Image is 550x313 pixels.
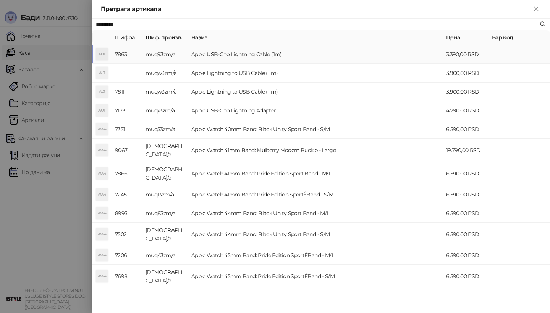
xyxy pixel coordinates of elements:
div: ALT [96,67,108,79]
td: [DEMOGRAPHIC_DATA]/a [142,265,188,288]
td: 6.590,00 RSD [443,246,489,265]
td: Apple Lightning to USB Cable (1 m) [188,83,443,101]
td: muqw3zm/a [142,83,188,101]
th: Назив [188,30,443,45]
td: Apple Watch 41mm Band: Pride Edition Sport Band - M/L [188,162,443,185]
button: Close [532,5,541,14]
td: 7811 [112,83,142,101]
td: Apple Watch 45mm Band: Pride Edition SportÊBand - S/M [188,265,443,288]
td: muq43zm/a [142,246,188,265]
td: muqw3zm/a [142,64,188,83]
td: 7866 [112,162,142,185]
div: ALT [96,86,108,98]
td: Apple Watch 45mm Band: Pride Edition SportÊBand - M/L [188,246,443,265]
div: AUT [96,48,108,60]
td: Apple Watch 40mm Band: Black Unity Sport Band - S/M [188,120,443,139]
td: [DEMOGRAPHIC_DATA]/a [142,223,188,246]
td: 6.590,00 RSD [443,162,489,185]
td: 6.590,00 RSD [443,185,489,204]
td: 19.790,00 RSD [443,139,489,162]
th: Цена [443,30,489,45]
td: 7351 [112,120,142,139]
td: Apple Watch 44mm Band: Black Unity Sport Band - M/L [188,204,443,223]
td: muqx3zm/a [142,101,188,120]
td: 7863 [112,45,142,64]
td: 3.900,00 RSD [443,83,489,101]
td: 8993 [112,204,142,223]
td: 7663 [112,288,142,311]
td: 9067 [112,139,142,162]
th: Бар код [489,30,550,45]
td: Apple USB-C to Lightning Cable (1m) [188,45,443,64]
div: AW4 [96,144,108,156]
div: AW4 [96,249,108,261]
div: AW4 [96,123,108,135]
td: 4.790,00 RSD [443,101,489,120]
div: AW4 [96,167,108,180]
td: 6.590,00 RSD [443,223,489,246]
td: Apple USB-C to Lightning Adapter [188,101,443,120]
td: muq83zm/a [142,204,188,223]
td: Apple Watch 41mm Band: Mulberry Modern Buckle - Large [188,139,443,162]
div: AUT [96,104,108,117]
td: muq93zm/a [142,45,188,64]
div: AW4 [96,207,108,219]
td: 7502 [112,223,142,246]
td: 3.390,00 RSD [443,45,489,64]
td: 7173 [112,101,142,120]
td: 6.590,00 RSD [443,204,489,223]
td: Apple Watch 44mm Band: Black Unity Sport Band - S/M [188,223,443,246]
td: 7245 [112,185,142,204]
td: Apple Lightning to USB Cable (1 m) [188,64,443,83]
td: 7206 [112,246,142,265]
td: [DEMOGRAPHIC_DATA]/a [142,288,188,311]
td: [DEMOGRAPHIC_DATA]/a [142,162,188,185]
td: 7698 [112,265,142,288]
td: muq53zm/a [142,120,188,139]
div: AW4 [96,228,108,240]
div: AW4 [96,188,108,201]
td: 3.900,00 RSD [443,64,489,83]
td: 6.590,00 RSD [443,265,489,288]
td: [DEMOGRAPHIC_DATA]/a [142,139,188,162]
td: muq13zm/a [142,185,188,204]
td: 1 [112,64,142,83]
th: Шифра [112,30,142,45]
div: Претрага артикала [101,5,532,14]
th: Шиф. произв. [142,30,188,45]
td: Apple Watch 45mm Nike Band: Blue Flame Nike Sport Band - M/L [188,288,443,311]
td: Apple Watch 41mm Band: Pride Edition SportÊBand - S/M [188,185,443,204]
td: 6.590,00 RSD [443,288,489,311]
td: 6.590,00 RSD [443,120,489,139]
div: AW4 [96,270,108,282]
